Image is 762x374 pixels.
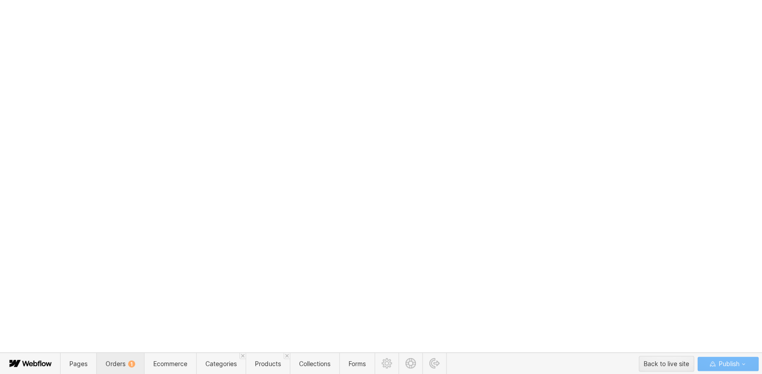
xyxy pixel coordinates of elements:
a: Close 'Products' tab [284,353,290,359]
span: Ecommerce [153,360,187,367]
div: Back to live site [644,357,689,370]
button: Publish [698,357,758,371]
span: Collections [299,360,330,367]
span: Pages [69,360,87,367]
span: Orders [106,360,135,367]
span: Categories [205,360,237,367]
span: Text us [4,21,27,30]
span: Forms [349,360,366,367]
button: Back to live site [639,356,694,371]
span: Publish [717,357,739,370]
div: 1 [128,360,135,367]
span: Products [255,360,281,367]
a: Close 'Categories' tab [239,353,246,359]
